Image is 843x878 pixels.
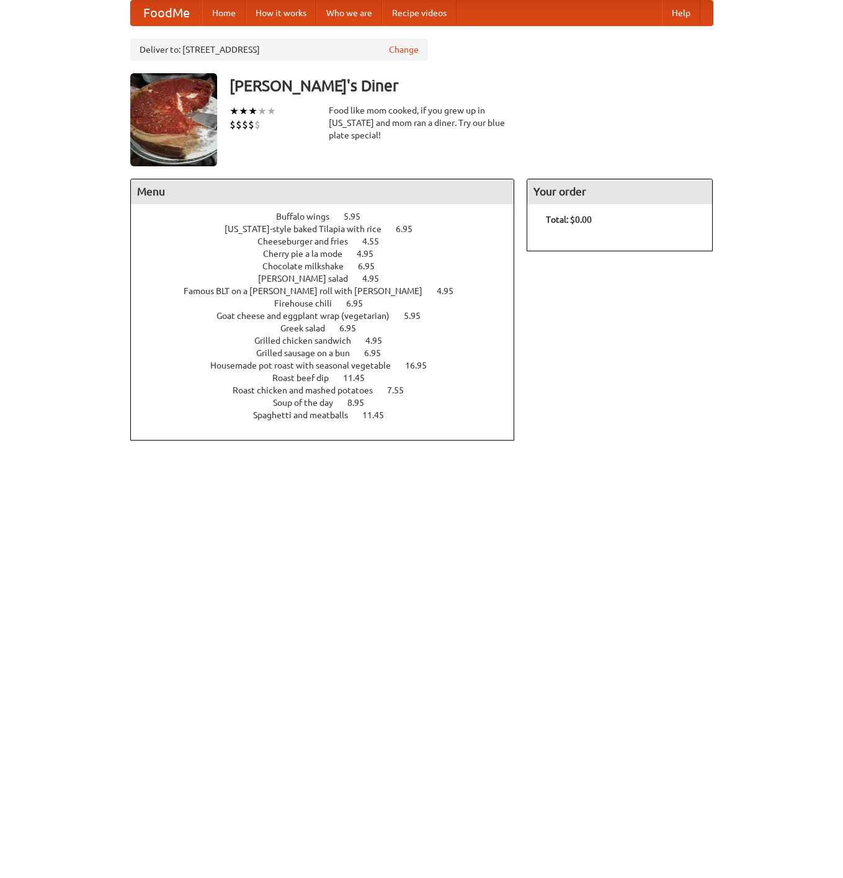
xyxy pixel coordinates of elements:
[273,398,346,408] span: Soup of the day
[382,1,457,25] a: Recipe videos
[230,118,236,132] li: $
[358,261,387,271] span: 6.95
[130,73,217,166] img: angular.jpg
[184,286,476,296] a: Famous BLT on a [PERSON_NAME] roll with [PERSON_NAME] 4.95
[346,298,375,308] span: 6.95
[339,323,368,333] span: 6.95
[343,373,377,383] span: 11.45
[404,311,433,321] span: 5.95
[405,361,439,370] span: 16.95
[362,274,391,284] span: 4.95
[239,104,248,118] li: ★
[274,298,344,308] span: Firehouse chili
[280,323,379,333] a: Greek salad 6.95
[210,361,450,370] a: Housemade pot roast with seasonal vegetable 16.95
[396,224,425,234] span: 6.95
[233,385,385,395] span: Roast chicken and mashed potatoes
[267,104,276,118] li: ★
[184,286,435,296] span: Famous BLT on a [PERSON_NAME] roll with [PERSON_NAME]
[387,385,416,395] span: 7.55
[253,410,360,420] span: Spaghetti and meatballs
[246,1,316,25] a: How it works
[233,385,427,395] a: Roast chicken and mashed potatoes 7.55
[272,373,341,383] span: Roast beef dip
[273,398,387,408] a: Soup of the day 8.95
[389,43,419,56] a: Change
[662,1,700,25] a: Help
[276,212,342,222] span: Buffalo wings
[527,179,712,204] h4: Your order
[131,179,514,204] h4: Menu
[253,410,407,420] a: Spaghetti and meatballs 11.45
[230,73,713,98] h3: [PERSON_NAME]'s Diner
[202,1,246,25] a: Home
[437,286,466,296] span: 4.95
[274,298,386,308] a: Firehouse chili 6.95
[263,249,396,259] a: Cherry pie a la mode 4.95
[216,311,402,321] span: Goat cheese and eggplant wrap (vegetarian)
[257,236,402,246] a: Cheeseburger and fries 4.55
[254,336,364,346] span: Grilled chicken sandwich
[242,118,248,132] li: $
[254,118,261,132] li: $
[365,336,395,346] span: 4.95
[257,104,267,118] li: ★
[276,212,383,222] a: Buffalo wings 5.95
[248,104,257,118] li: ★
[254,336,405,346] a: Grilled chicken sandwich 4.95
[225,224,394,234] span: [US_STATE]-style baked Tilapia with rice
[230,104,239,118] li: ★
[362,410,396,420] span: 11.45
[364,348,393,358] span: 6.95
[357,249,386,259] span: 4.95
[280,323,337,333] span: Greek salad
[316,1,382,25] a: Who we are
[262,261,398,271] a: Chocolate milkshake 6.95
[257,236,360,246] span: Cheeseburger and fries
[225,224,435,234] a: [US_STATE]-style baked Tilapia with rice 6.95
[130,38,428,61] div: Deliver to: [STREET_ADDRESS]
[131,1,202,25] a: FoodMe
[329,104,515,141] div: Food like mom cooked, if you grew up in [US_STATE] and mom ran a diner. Try our blue plate special!
[344,212,373,222] span: 5.95
[362,236,391,246] span: 4.55
[258,274,360,284] span: [PERSON_NAME] salad
[546,215,592,225] b: Total: $0.00
[258,274,402,284] a: [PERSON_NAME] salad 4.95
[256,348,404,358] a: Grilled sausage on a bun 6.95
[248,118,254,132] li: $
[262,261,356,271] span: Chocolate milkshake
[347,398,377,408] span: 8.95
[210,361,403,370] span: Housemade pot roast with seasonal vegetable
[236,118,242,132] li: $
[263,249,355,259] span: Cherry pie a la mode
[216,311,444,321] a: Goat cheese and eggplant wrap (vegetarian) 5.95
[272,373,388,383] a: Roast beef dip 11.45
[256,348,362,358] span: Grilled sausage on a bun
